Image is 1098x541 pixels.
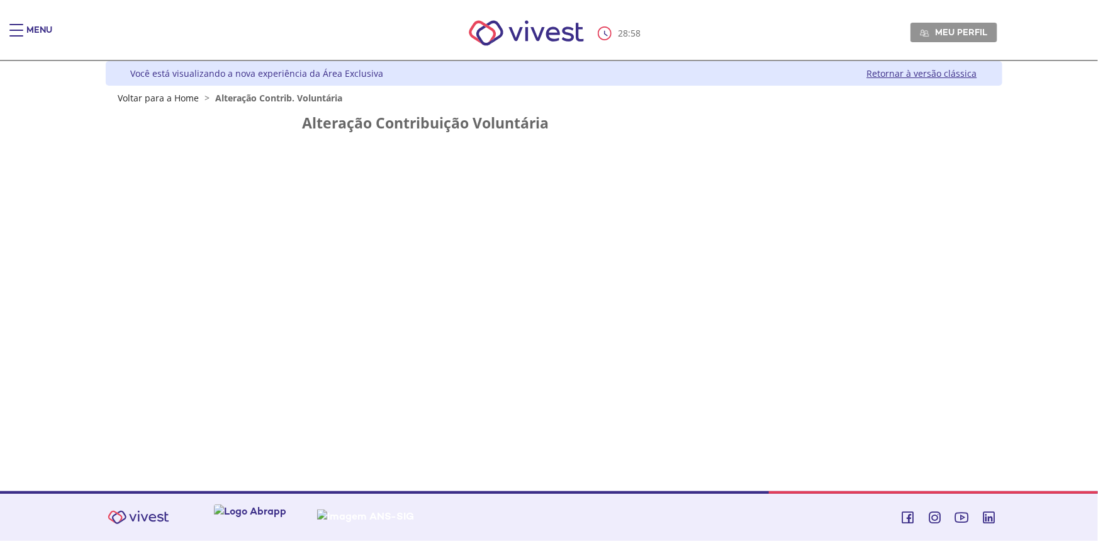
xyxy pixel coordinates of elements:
[867,67,977,79] a: Retornar à versão clássica
[26,24,52,49] div: Menu
[202,92,213,104] span: >
[216,92,343,104] span: Alteração Contrib. Voluntária
[910,23,997,42] a: Meu perfil
[383,510,479,523] img: Imagem ANS-SIG
[630,27,641,39] span: 58
[302,115,805,131] h2: Alteração Contribuição Voluntária
[195,504,260,518] img: Logo Previc
[598,26,643,40] div: :
[96,61,1002,491] div: Vivest
[279,504,352,518] img: Logo Abrapp
[101,503,176,532] img: Vivest
[180,115,927,140] section: FunCESP - Novo Contribuição Voluntária Portlet
[455,6,598,60] img: Vivest
[618,27,628,39] span: 28
[935,26,987,38] span: Meu perfil
[920,28,929,38] img: Meu perfil
[131,67,384,79] div: Você está visualizando a nova experiência da Área Exclusiva
[118,92,199,104] a: Voltar para a Home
